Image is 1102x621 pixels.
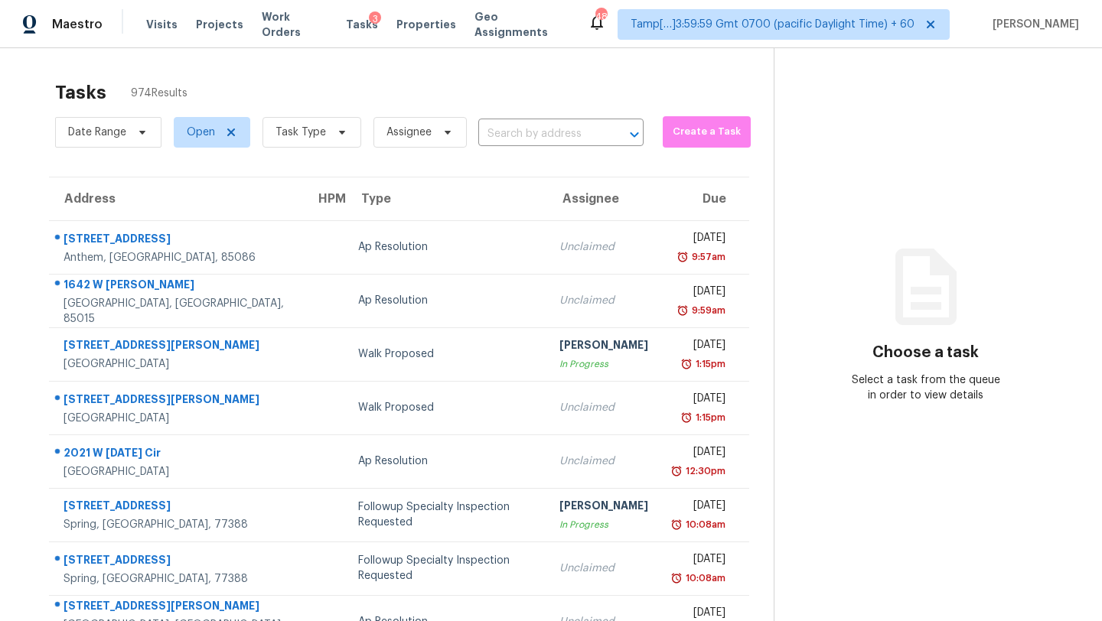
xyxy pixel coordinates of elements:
[55,85,106,100] h2: Tasks
[680,356,693,372] img: Overdue Alarm Icon
[595,9,606,24] div: 484
[559,498,648,517] div: [PERSON_NAME]
[64,231,291,250] div: [STREET_ADDRESS]
[52,17,103,32] span: Maestro
[49,177,303,220] th: Address
[358,346,535,362] div: Walk Proposed
[872,345,979,360] h3: Choose a task
[68,125,126,140] span: Date Range
[346,19,378,30] span: Tasks
[262,9,328,40] span: Work Orders
[693,356,725,372] div: 1:15pm
[559,337,648,356] div: [PERSON_NAME]
[559,400,648,415] div: Unclaimed
[64,296,291,327] div: [GEOGRAPHIC_DATA], [GEOGRAPHIC_DATA], 85015
[358,400,535,415] div: Walk Proposed
[358,454,535,469] div: Ap Resolution
[986,17,1079,32] span: [PERSON_NAME]
[358,499,535,530] div: Followup Specialty Inspection Requested
[673,284,725,303] div: [DATE]
[64,277,291,296] div: 1642 W [PERSON_NAME]
[303,177,346,220] th: HPM
[187,125,215,140] span: Open
[64,411,291,426] div: [GEOGRAPHIC_DATA]
[64,392,291,411] div: [STREET_ADDRESS][PERSON_NAME]
[474,9,569,40] span: Geo Assignments
[64,356,291,372] div: [GEOGRAPHIC_DATA]
[275,125,326,140] span: Task Type
[64,598,291,617] div: [STREET_ADDRESS][PERSON_NAME]
[547,177,660,220] th: Assignee
[689,249,725,265] div: 9:57am
[677,249,689,265] img: Overdue Alarm Icon
[64,498,291,517] div: [STREET_ADDRESS]
[386,125,432,140] span: Assignee
[660,177,749,220] th: Due
[631,17,915,32] span: Tamp[…]3:59:59 Gmt 0700 (pacific Daylight Time) + 60
[478,122,601,146] input: Search by address
[396,17,456,32] span: Properties
[131,86,187,101] span: 974 Results
[683,463,725,479] div: 12:30pm
[559,561,648,576] div: Unclaimed
[693,410,725,425] div: 1:15pm
[146,17,178,32] span: Visits
[850,372,1002,403] div: Select a task from the queue in order to view details
[670,571,683,586] img: Overdue Alarm Icon
[64,552,291,571] div: [STREET_ADDRESS]
[346,177,547,220] th: Type
[670,123,743,141] span: Create a Task
[358,553,535,584] div: Followup Specialty Inspection Requested
[677,303,689,318] img: Overdue Alarm Icon
[196,17,243,32] span: Projects
[670,463,683,479] img: Overdue Alarm Icon
[673,551,725,571] div: [DATE]
[64,337,291,356] div: [STREET_ADDRESS][PERSON_NAME]
[369,11,381,27] div: 3
[683,517,725,532] div: 10:08am
[673,498,725,517] div: [DATE]
[358,293,535,308] div: Ap Resolution
[559,517,648,532] div: In Progress
[559,239,648,255] div: Unclaimed
[64,464,291,480] div: [GEOGRAPHIC_DATA]
[689,303,725,318] div: 9:59am
[64,250,291,265] div: Anthem, [GEOGRAPHIC_DATA], 85086
[673,391,725,410] div: [DATE]
[64,517,291,532] div: Spring, [GEOGRAPHIC_DATA], 77388
[559,454,648,469] div: Unclaimed
[64,571,291,587] div: Spring, [GEOGRAPHIC_DATA], 77388
[64,445,291,464] div: 2021 W [DATE] Cir
[673,230,725,249] div: [DATE]
[683,571,725,586] div: 10:08am
[680,410,693,425] img: Overdue Alarm Icon
[663,116,751,148] button: Create a Task
[673,444,725,463] div: [DATE]
[559,356,648,372] div: In Progress
[624,124,645,145] button: Open
[673,337,725,356] div: [DATE]
[670,517,683,532] img: Overdue Alarm Icon
[358,239,535,255] div: Ap Resolution
[559,293,648,308] div: Unclaimed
